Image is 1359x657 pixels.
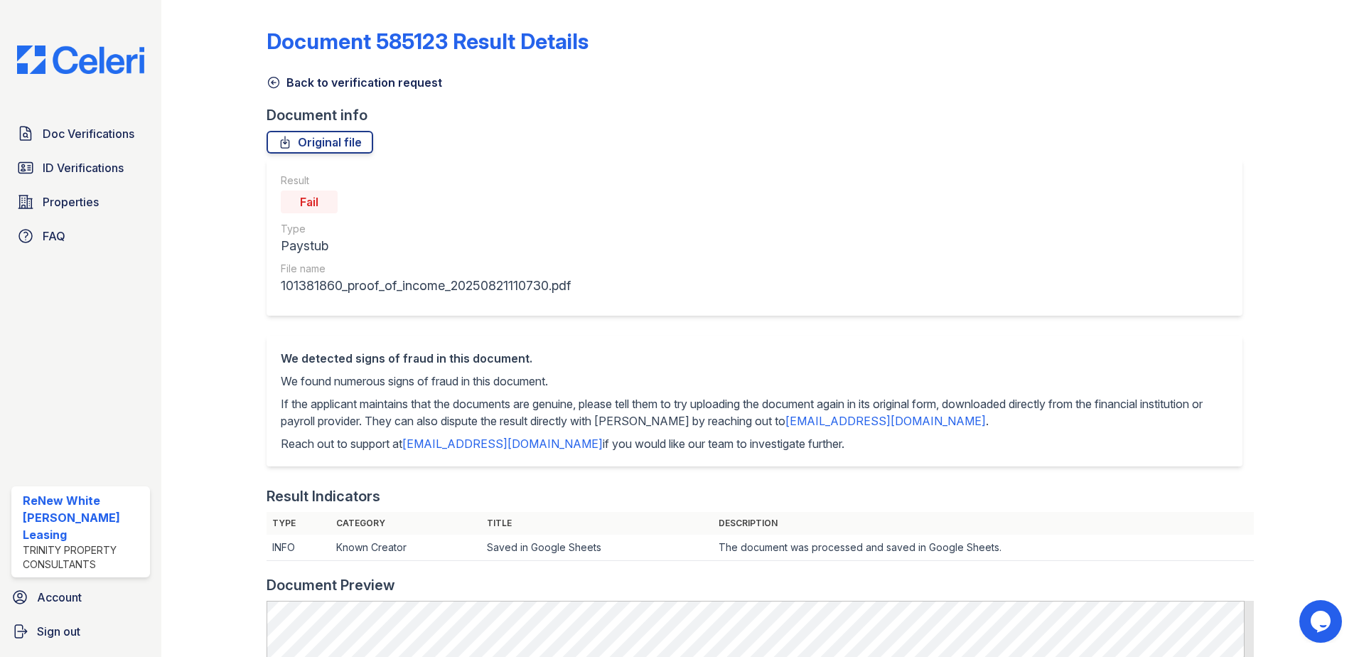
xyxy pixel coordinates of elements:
[267,486,380,506] div: Result Indicators
[281,395,1228,429] p: If the applicant maintains that the documents are genuine, please tell them to try uploading the ...
[713,535,1255,561] td: The document was processed and saved in Google Sheets.
[281,350,1228,367] div: We detected signs of fraud in this document.
[281,373,1228,390] p: We found numerous signs of fraud in this document.
[281,435,1228,452] p: Reach out to support at if you would like our team to investigate further.
[713,512,1255,535] th: Description
[37,589,82,606] span: Account
[281,191,338,213] div: Fail
[281,262,571,276] div: File name
[267,28,589,54] a: Document 585123 Result Details
[43,228,65,245] span: FAQ
[986,414,989,428] span: .
[267,575,395,595] div: Document Preview
[281,276,571,296] div: 101381860_proof_of_income_20250821110730.pdf
[267,535,331,561] td: INFO
[267,512,331,535] th: Type
[281,222,571,236] div: Type
[785,414,986,428] a: [EMAIL_ADDRESS][DOMAIN_NAME]
[481,512,713,535] th: Title
[402,437,603,451] a: [EMAIL_ADDRESS][DOMAIN_NAME]
[267,131,373,154] a: Original file
[267,105,1254,125] div: Document info
[6,46,156,74] img: CE_Logo_Blue-a8612792a0a2168367f1c8372b55b34899dd931a85d93a1a3d3e32e68fde9ad4.png
[43,159,124,176] span: ID Verifications
[11,119,150,148] a: Doc Verifications
[331,512,481,535] th: Category
[37,623,80,640] span: Sign out
[11,188,150,216] a: Properties
[11,222,150,250] a: FAQ
[331,535,481,561] td: Known Creator
[43,125,134,142] span: Doc Verifications
[481,535,713,561] td: Saved in Google Sheets
[281,236,571,256] div: Paystub
[6,617,156,646] a: Sign out
[23,543,144,572] div: Trinity Property Consultants
[1299,600,1345,643] iframe: chat widget
[23,492,144,543] div: ReNew White [PERSON_NAME] Leasing
[267,74,442,91] a: Back to verification request
[6,583,156,611] a: Account
[43,193,99,210] span: Properties
[11,154,150,182] a: ID Verifications
[281,173,571,188] div: Result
